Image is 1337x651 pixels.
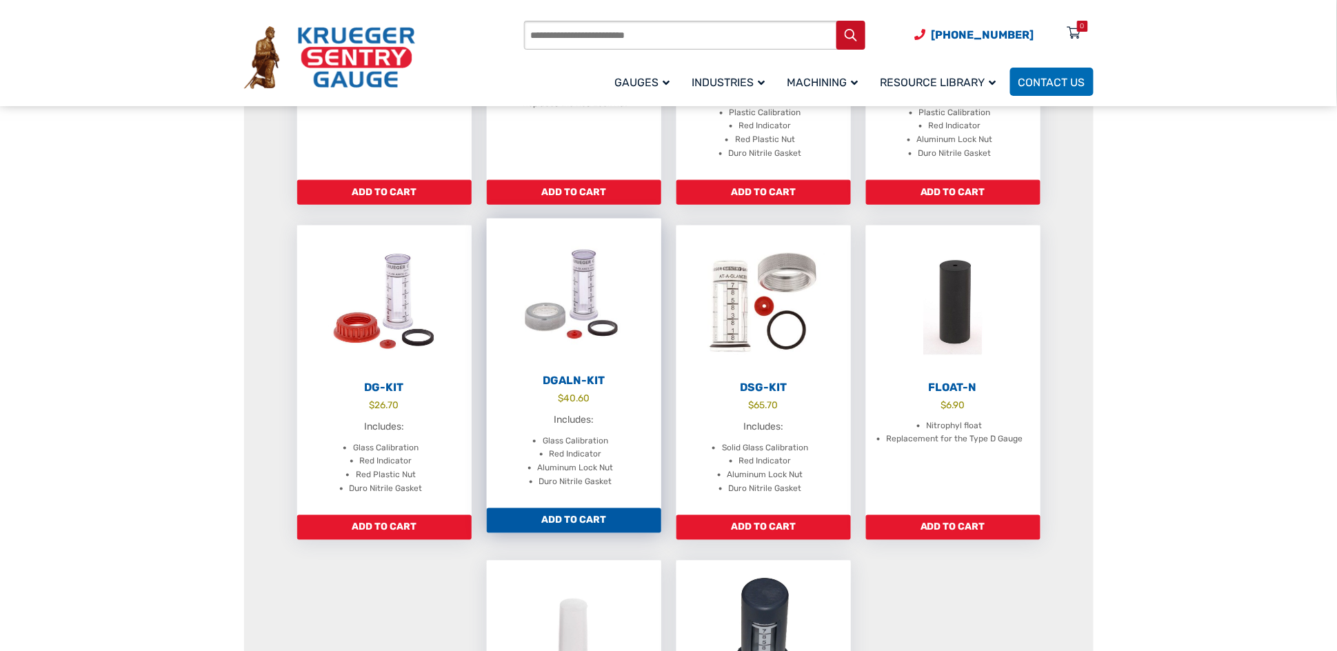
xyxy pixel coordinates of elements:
[487,219,661,508] a: DGALN-Kit $40.60 Includes: Glass Calibration Red Indicator Aluminum Lock Nut Duro Nitrile Gasket
[866,226,1041,515] a: Float-N $6.90 Nitrophyl float Replacement for the Type D Gauge
[244,26,415,90] img: Krueger Sentry Gauge
[872,66,1010,98] a: Resource Library
[866,381,1041,394] h2: Float-N
[487,374,661,388] h2: DGALN-Kit
[730,106,801,120] li: Plastic Calibration
[887,432,1023,446] li: Replacement for the Type D Gauge
[538,461,614,475] li: Aluminum Lock Nut
[487,180,661,205] a: Add to cart: “ALN”
[917,133,993,147] li: Aluminum Lock Nut
[360,454,412,468] li: Red Indicator
[550,448,602,461] li: Red Indicator
[749,399,754,410] span: $
[558,392,590,403] bdi: 40.60
[356,468,416,482] li: Red Plastic Nut
[676,180,851,205] a: Add to cart: “D-Kit”
[676,515,851,540] a: Add to cart: “DSG-Kit”
[684,66,779,98] a: Industries
[353,441,419,455] li: Glass Calibration
[297,226,472,377] img: DG-Kit
[539,475,612,489] li: Duro Nitrile Gasket
[866,180,1041,205] a: Add to cart: “DALN-Kit”
[919,106,991,120] li: Plastic Calibration
[311,419,458,434] p: Includes:
[297,381,472,394] h2: DG-Kit
[929,119,981,133] li: Red Indicator
[676,226,851,515] a: DSG-Kit $65.70 Includes: Solid Glass Calibration Red Indicator Aluminum Lock Nut Duro Nitrile Gasket
[779,66,872,98] a: Machining
[692,76,765,89] span: Industries
[690,419,837,434] p: Includes:
[866,226,1041,377] img: Float-N
[787,76,858,89] span: Machining
[543,434,608,448] li: Glass Calibration
[739,119,792,133] li: Red Indicator
[370,399,399,410] bdi: 26.70
[727,468,803,482] li: Aluminum Lock Nut
[1018,76,1085,89] span: Contact Us
[749,399,778,410] bdi: 65.70
[370,399,375,410] span: $
[932,28,1034,41] span: [PHONE_NUMBER]
[1080,21,1085,32] div: 0
[918,147,992,161] li: Duro Nitrile Gasket
[676,381,851,394] h2: DSG-Kit
[558,392,563,403] span: $
[866,515,1041,540] a: Add to cart: “Float-N”
[487,508,661,533] a: Add to cart: “DGALN-Kit”
[607,66,684,98] a: Gauges
[487,219,661,370] img: DGALN-Kit
[729,482,802,496] li: Duro Nitrile Gasket
[297,515,472,540] a: Add to cart: “DG-Kit”
[297,226,472,515] a: DG-Kit $26.70 Includes: Glass Calibration Red Indicator Red Plastic Nut Duro Nitrile Gasket
[915,26,1034,43] a: Phone Number (920) 434-8860
[941,399,947,410] span: $
[615,76,670,89] span: Gauges
[927,419,983,433] li: Nitrophyl float
[881,76,996,89] span: Resource Library
[676,226,851,377] img: DSG-Kit
[735,133,795,147] li: Red Plastic Nut
[350,482,423,496] li: Duro Nitrile Gasket
[739,454,792,468] li: Red Indicator
[722,441,808,455] li: Solid Glass Calibration
[729,147,802,161] li: Duro Nitrile Gasket
[1010,68,1094,96] a: Contact Us
[297,180,472,205] a: Add to cart: “ALG-1-D”
[941,399,965,410] bdi: 6.90
[501,412,647,428] p: Includes:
